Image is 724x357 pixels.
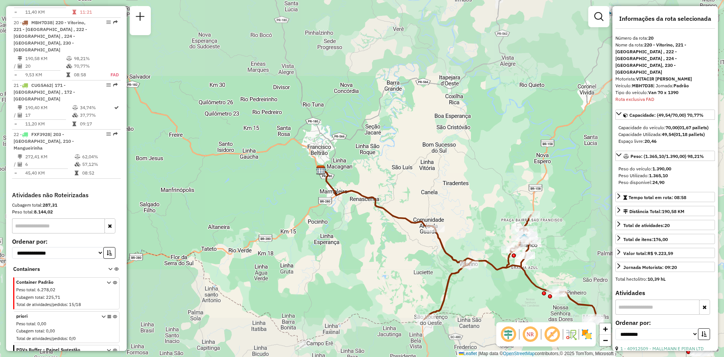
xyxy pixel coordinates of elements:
span: : [44,328,45,334]
a: Valor total:R$ 9.223,59 [615,248,715,258]
div: Tipo do veículo: [615,89,715,96]
td: = [14,8,17,16]
td: 190,40 KM [25,104,72,111]
div: Peso disponível: [618,179,712,186]
td: 11,40 KM [25,8,72,16]
div: Peso Utilizado: [618,172,712,179]
i: % de utilização da cubagem [66,64,72,68]
div: Total hectolitro: [615,276,715,283]
span: : [35,287,36,292]
div: Motorista: [615,76,715,82]
span: 20 - [14,20,87,53]
td: = [14,169,17,177]
span: PDVs Buffer - Painel Sugestão [16,346,98,353]
strong: 20 [664,223,670,228]
img: Exibir/Ocultar setores [581,328,593,340]
span: Peso: (1.365,10/1.390,00) 98,21% [630,153,704,159]
i: Total de Atividades [18,162,22,167]
h4: Atividades [615,289,715,297]
div: Peso total: [12,209,121,215]
a: Jornada Motorista: 09:20 [615,262,715,272]
td: / [14,62,17,70]
i: % de utilização do peso [66,56,72,61]
td: 09:17 [80,120,114,128]
div: Map data © contributors,© 2025 TomTom, Microsoft [457,351,615,357]
td: / [14,111,17,119]
i: Distância Total [18,105,22,110]
a: OpenStreetMap [503,351,535,356]
span: + [603,324,608,334]
i: Tempo total em rota [75,171,78,175]
span: Cubagem total [16,295,44,300]
span: : [67,302,68,307]
strong: (01,18 pallets) [674,131,705,137]
span: | Jornada: [653,83,689,88]
span: Containers [13,265,98,273]
i: % de utilização do peso [75,155,80,159]
strong: 20 [648,35,653,41]
label: Ordenar por: [12,237,121,246]
a: Total de itens:176,00 [615,234,715,244]
div: Capacidade Utilizada: [618,131,712,138]
span: MBH7D38 [31,20,52,25]
strong: 24,90 [652,179,664,185]
i: Tempo total em rota [72,122,76,126]
td: 34,74% [80,104,114,111]
h4: Informações da rota selecionada [615,15,715,22]
em: Opções [106,132,111,136]
i: Distância Total [18,155,22,159]
a: Zoom in [600,323,611,335]
span: Total de atividades/pedidos [16,336,67,341]
div: Rota exclusiva FAD [615,96,715,103]
div: Valor total: [623,250,673,257]
div: Capacidade: (49,54/70,00) 70,77% [615,121,715,148]
img: Fluxo de ruas [565,328,577,340]
a: Leaflet [459,351,477,356]
label: Ordenar por: [615,318,715,327]
span: Total de atividades/pedidos [16,302,67,307]
span: 22 - [14,131,74,151]
td: 57,12% [82,161,118,168]
strong: 70,00 [666,125,678,130]
button: Ordem crescente [698,328,710,340]
strong: R$ 9.223,59 [647,250,673,256]
td: 45,40 KM [25,169,74,177]
strong: (01,67 pallets) [678,125,709,130]
a: Total de atividades:20 [615,220,715,230]
span: : [67,336,68,341]
td: 62,04% [82,153,118,161]
div: Número da rota: [615,35,715,42]
strong: MBH7D38 [632,83,653,88]
div: Capacidade do veículo: [618,124,712,131]
i: Opções [107,315,111,343]
span: Cubagem total [16,328,44,334]
span: Peso total [16,287,35,292]
span: 0,00 [46,328,55,334]
span: 190,58 KM [662,209,684,214]
span: | 203 - [GEOGRAPHIC_DATA], 210 - Mangueirinha [14,131,74,151]
em: Opções [106,20,111,25]
div: Jornada Motorista: 09:20 [623,264,677,271]
span: Tempo total em rota: 08:58 [629,195,686,200]
strong: 8.144,02 [34,209,53,215]
strong: 220 - Vitorino, 221 - [GEOGRAPHIC_DATA] , 222 - [GEOGRAPHIC_DATA] , 224 - [GEOGRAPHIC_DATA], 230 ... [615,42,686,75]
strong: 20,46 [644,138,657,144]
span: 225,71 [46,295,60,300]
div: Atividade não roteirizada - NOVOCEN COMERCIO DE [516,252,535,259]
strong: 49,54 [662,131,674,137]
em: Opções [106,83,111,87]
em: Rota exportada [113,83,118,87]
td: / [14,161,17,168]
td: 37,77% [80,111,114,119]
i: Distância Total [18,56,22,61]
i: Rota otimizada [114,105,119,110]
td: 272,41 KM [25,153,74,161]
span: priori [16,313,98,320]
span: | [478,351,479,356]
strong: VITACIR [PERSON_NAME] [636,76,692,82]
span: FXF3928 [31,131,50,137]
span: Exibir rótulo [543,325,561,343]
td: = [14,71,17,79]
a: Zoom out [600,335,611,346]
strong: Van 70 x 1390 [648,90,678,95]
